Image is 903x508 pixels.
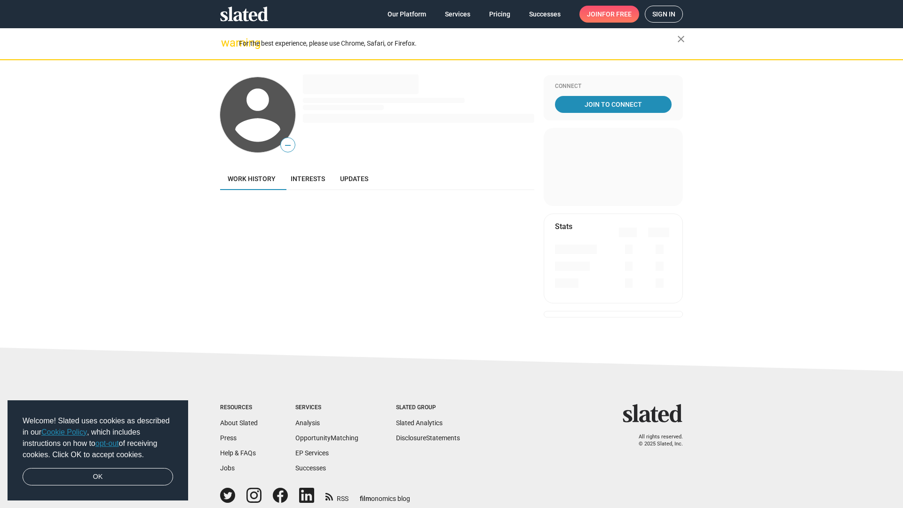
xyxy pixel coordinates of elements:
[220,167,283,190] a: Work history
[220,464,235,472] a: Jobs
[675,33,687,45] mat-icon: close
[295,404,358,412] div: Services
[340,175,368,183] span: Updates
[23,415,173,460] span: Welcome! Slated uses cookies as described in our , which includes instructions on how to of recei...
[295,434,358,442] a: OpportunityMatching
[295,419,320,427] a: Analysis
[281,139,295,151] span: —
[333,167,376,190] a: Updates
[489,6,510,23] span: Pricing
[529,6,561,23] span: Successes
[629,434,683,447] p: All rights reserved. © 2025 Slated, Inc.
[360,495,371,502] span: film
[295,464,326,472] a: Successes
[587,6,632,23] span: Join
[645,6,683,23] a: Sign in
[579,6,639,23] a: Joinfor free
[388,6,426,23] span: Our Platform
[291,175,325,183] span: Interests
[220,434,237,442] a: Press
[522,6,568,23] a: Successes
[95,439,119,447] a: opt-out
[41,428,87,436] a: Cookie Policy
[396,419,443,427] a: Slated Analytics
[220,404,258,412] div: Resources
[482,6,518,23] a: Pricing
[23,468,173,486] a: dismiss cookie message
[396,404,460,412] div: Slated Group
[295,449,329,457] a: EP Services
[220,419,258,427] a: About Slated
[602,6,632,23] span: for free
[283,167,333,190] a: Interests
[555,83,672,90] div: Connect
[555,96,672,113] a: Join To Connect
[8,400,188,501] div: cookieconsent
[555,222,572,231] mat-card-title: Stats
[325,489,349,503] a: RSS
[360,487,410,503] a: filmonomics blog
[652,6,675,22] span: Sign in
[228,175,276,183] span: Work history
[220,449,256,457] a: Help & FAQs
[437,6,478,23] a: Services
[239,37,677,50] div: For the best experience, please use Chrome, Safari, or Firefox.
[445,6,470,23] span: Services
[396,434,460,442] a: DisclosureStatements
[380,6,434,23] a: Our Platform
[221,37,232,48] mat-icon: warning
[557,96,670,113] span: Join To Connect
